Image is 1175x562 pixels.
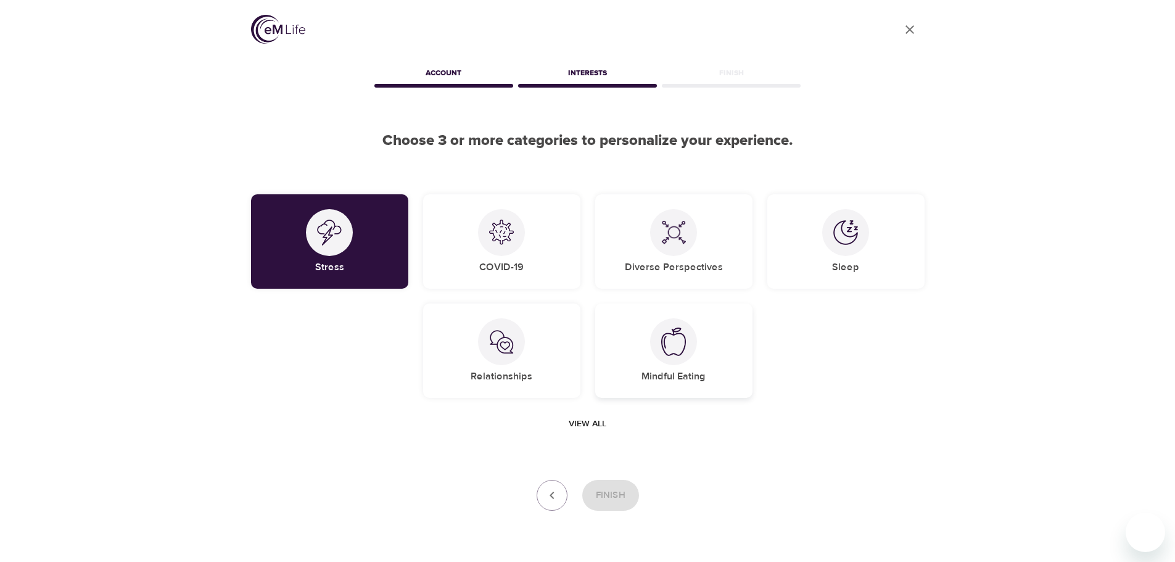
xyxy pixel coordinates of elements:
[423,304,580,398] div: RelationshipsRelationships
[1126,513,1165,552] iframe: Button to launch messaging window
[832,261,859,274] h5: Sleep
[569,416,606,432] span: View all
[471,370,532,383] h5: Relationships
[317,220,342,246] img: Stress
[315,261,344,274] h5: Stress
[251,194,408,289] div: StressStress
[595,304,752,398] div: Mindful EatingMindful Eating
[595,194,752,289] div: Diverse PerspectivesDiverse Perspectives
[564,413,611,436] button: View all
[641,370,706,383] h5: Mindful Eating
[489,220,514,245] img: COVID-19
[479,261,524,274] h5: COVID-19
[895,15,925,44] a: close
[423,194,580,289] div: COVID-19COVID-19
[625,261,723,274] h5: Diverse Perspectives
[251,15,305,44] img: logo
[767,194,925,289] div: SleepSleep
[489,329,514,354] img: Relationships
[661,220,686,245] img: Diverse Perspectives
[661,328,686,356] img: Mindful Eating
[833,220,858,245] img: Sleep
[251,132,925,150] h2: Choose 3 or more categories to personalize your experience.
